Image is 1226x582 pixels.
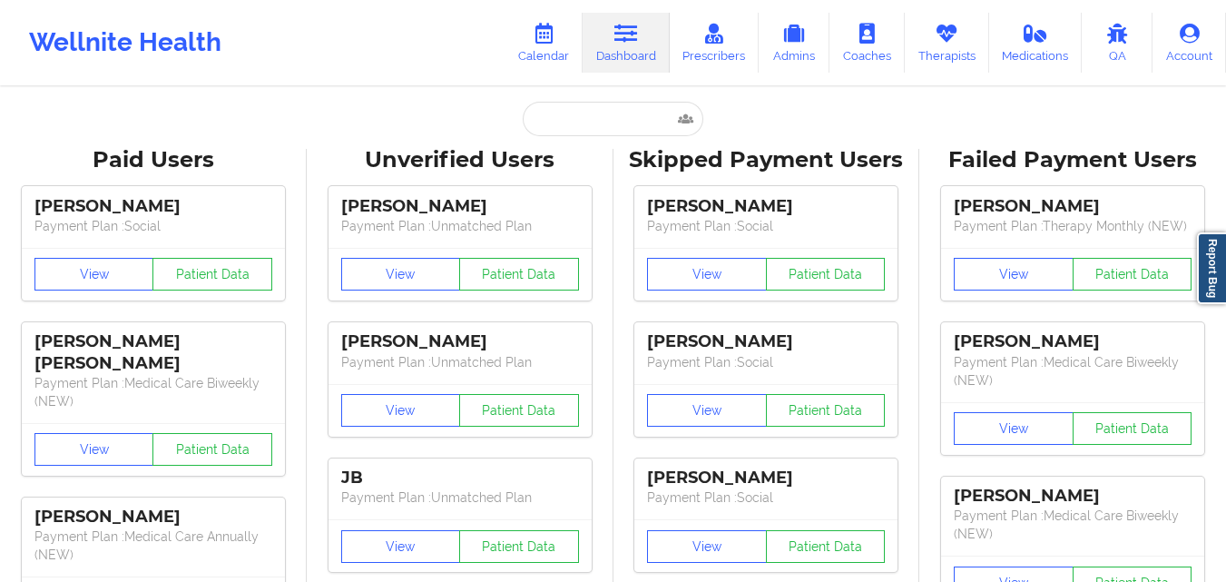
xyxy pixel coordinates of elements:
p: Payment Plan : Therapy Monthly (NEW) [954,217,1192,235]
div: [PERSON_NAME] [647,331,885,352]
button: View [954,258,1074,291]
div: [PERSON_NAME] [341,331,579,352]
div: [PERSON_NAME] [PERSON_NAME] [34,331,272,373]
button: Patient Data [459,530,579,563]
p: Payment Plan : Unmatched Plan [341,488,579,507]
p: Payment Plan : Medical Care Biweekly (NEW) [954,353,1192,390]
p: Payment Plan : Social [34,217,272,235]
button: View [34,258,154,291]
a: Coaches [829,13,905,73]
div: [PERSON_NAME] [954,486,1192,507]
div: [PERSON_NAME] [954,331,1192,352]
a: Calendar [505,13,583,73]
button: Patient Data [1073,258,1192,291]
button: View [647,258,767,291]
button: Patient Data [459,394,579,427]
div: Paid Users [13,146,294,174]
a: Therapists [905,13,989,73]
button: Patient Data [766,530,886,563]
div: [PERSON_NAME] [954,196,1192,217]
p: Payment Plan : Medical Care Annually (NEW) [34,528,272,564]
p: Payment Plan : Social [647,488,885,507]
div: [PERSON_NAME] [647,196,885,217]
p: Payment Plan : Medical Care Biweekly (NEW) [34,374,272,410]
a: QA [1082,13,1152,73]
p: Payment Plan : Medical Care Biweekly (NEW) [954,507,1192,543]
button: Patient Data [152,433,272,466]
div: [PERSON_NAME] [341,196,579,217]
a: Dashboard [583,13,670,73]
button: Patient Data [766,394,886,427]
button: Patient Data [459,258,579,291]
a: Report Bug [1197,232,1226,304]
button: View [341,530,461,563]
button: View [647,394,767,427]
div: Unverified Users [319,146,601,174]
button: View [647,530,767,563]
div: Failed Payment Users [932,146,1213,174]
div: [PERSON_NAME] [34,196,272,217]
div: [PERSON_NAME] [647,468,885,488]
p: Payment Plan : Social [647,217,885,235]
div: Skipped Payment Users [626,146,907,174]
button: Patient Data [766,258,886,291]
button: Patient Data [152,258,272,291]
button: View [341,258,461,291]
a: Prescribers [670,13,760,73]
button: View [954,412,1074,445]
a: Medications [989,13,1083,73]
a: Admins [759,13,829,73]
div: [PERSON_NAME] [34,507,272,528]
button: Patient Data [1073,412,1192,445]
button: View [341,394,461,427]
a: Account [1152,13,1226,73]
div: JB [341,468,579,488]
p: Payment Plan : Unmatched Plan [341,217,579,235]
p: Payment Plan : Social [647,353,885,371]
p: Payment Plan : Unmatched Plan [341,353,579,371]
button: View [34,433,154,466]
